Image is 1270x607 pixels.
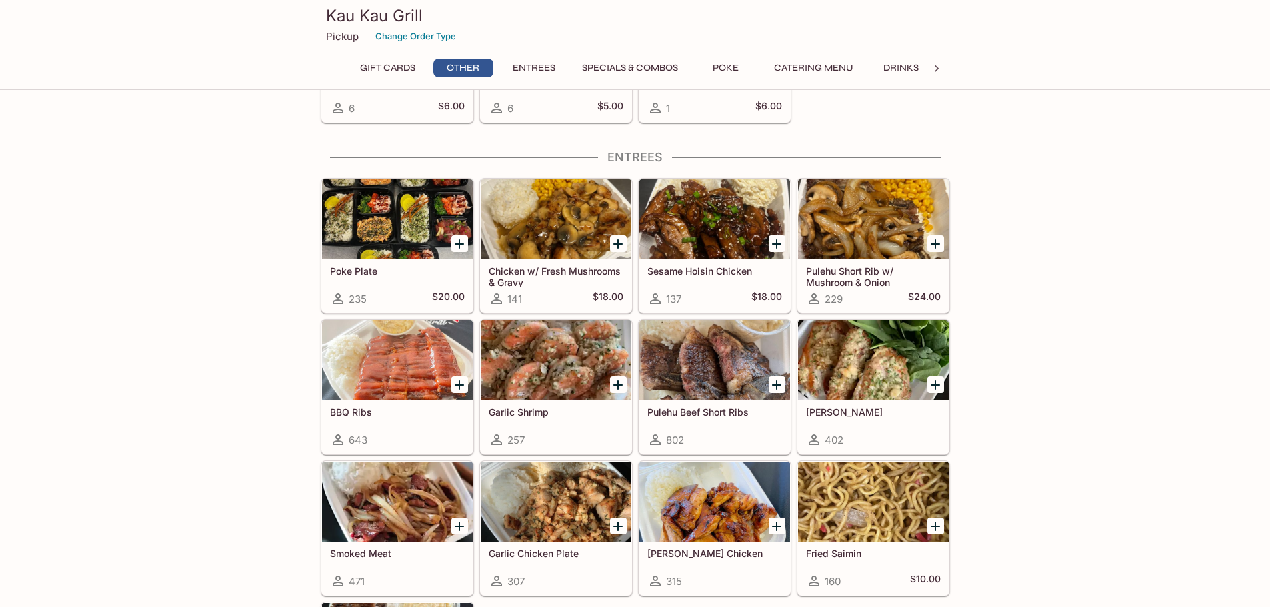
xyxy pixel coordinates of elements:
[330,406,465,418] h5: BBQ Ribs
[666,102,670,115] span: 1
[647,548,782,559] h5: [PERSON_NAME] Chicken
[610,235,627,252] button: Add Chicken w/ Fresh Mushrooms & Gravy
[597,100,623,116] h5: $5.00
[806,265,941,287] h5: Pulehu Short Rib w/ Mushroom & Onion
[797,461,949,596] a: Fried Saimin160$10.00
[647,406,782,418] h5: Pulehu Beef Short Ribs
[769,376,785,393] button: Add Pulehu Beef Short Ribs
[451,376,468,393] button: Add BBQ Ribs
[755,100,782,116] h5: $6.00
[927,235,944,252] button: Add Pulehu Short Rib w/ Mushroom & Onion
[575,59,685,77] button: Specials & Combos
[349,102,355,115] span: 6
[433,59,493,77] button: Other
[326,30,359,43] p: Pickup
[825,293,843,305] span: 229
[322,320,473,400] div: BBQ Ribs
[639,179,791,313] a: Sesame Hoisin Chicken137$18.00
[481,320,631,400] div: Garlic Shrimp
[696,59,756,77] button: Poke
[507,293,522,305] span: 141
[927,518,944,534] button: Add Fried Saimin
[639,320,790,400] div: Pulehu Beef Short Ribs
[321,179,473,313] a: Poke Plate235$20.00
[639,461,791,596] a: [PERSON_NAME] Chicken315
[610,518,627,534] button: Add Garlic Chicken Plate
[639,179,790,259] div: Sesame Hoisin Chicken
[751,291,782,306] h5: $18.00
[666,434,684,446] span: 802
[321,150,950,165] h4: Entrees
[349,434,367,446] span: 643
[321,461,473,596] a: Smoked Meat471
[798,179,949,259] div: Pulehu Short Rib w/ Mushroom & Onion
[451,235,468,252] button: Add Poke Plate
[639,320,791,454] a: Pulehu Beef Short Ribs802
[769,235,785,252] button: Add Sesame Hoisin Chicken
[330,265,465,277] h5: Poke Plate
[489,548,623,559] h5: Garlic Chicken Plate
[489,265,623,287] h5: Chicken w/ Fresh Mushrooms & Gravy
[349,575,365,588] span: 471
[825,434,843,446] span: 402
[330,548,465,559] h5: Smoked Meat
[480,179,632,313] a: Chicken w/ Fresh Mushrooms & Gravy141$18.00
[481,179,631,259] div: Chicken w/ Fresh Mushrooms & Gravy
[322,179,473,259] div: Poke Plate
[480,320,632,454] a: Garlic Shrimp257
[647,265,782,277] h5: Sesame Hoisin Chicken
[489,406,623,418] h5: Garlic Shrimp
[593,291,623,306] h5: $18.00
[507,434,525,446] span: 257
[326,5,945,26] h3: Kau Kau Grill
[825,575,841,588] span: 160
[798,462,949,542] div: Fried Saimin
[349,293,367,305] span: 235
[507,575,525,588] span: 307
[481,462,631,542] div: Garlic Chicken Plate
[451,518,468,534] button: Add Smoked Meat
[507,102,513,115] span: 6
[806,406,941,418] h5: [PERSON_NAME]
[369,26,462,47] button: Change Order Type
[908,291,941,306] h5: $24.00
[797,179,949,313] a: Pulehu Short Rib w/ Mushroom & Onion229$24.00
[767,59,861,77] button: Catering Menu
[910,573,941,589] h5: $10.00
[871,59,931,77] button: Drinks
[504,59,564,77] button: Entrees
[480,461,632,596] a: Garlic Chicken Plate307
[806,548,941,559] h5: Fried Saimin
[438,100,465,116] h5: $6.00
[322,462,473,542] div: Smoked Meat
[639,462,790,542] div: Teri Chicken
[666,293,681,305] span: 137
[353,59,423,77] button: Gift Cards
[610,376,627,393] button: Add Garlic Shrimp
[432,291,465,306] h5: $20.00
[797,320,949,454] a: [PERSON_NAME]402
[927,376,944,393] button: Add Garlic Ahi
[321,320,473,454] a: BBQ Ribs643
[798,320,949,400] div: Garlic Ahi
[769,518,785,534] button: Add Teri Chicken
[666,575,682,588] span: 315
